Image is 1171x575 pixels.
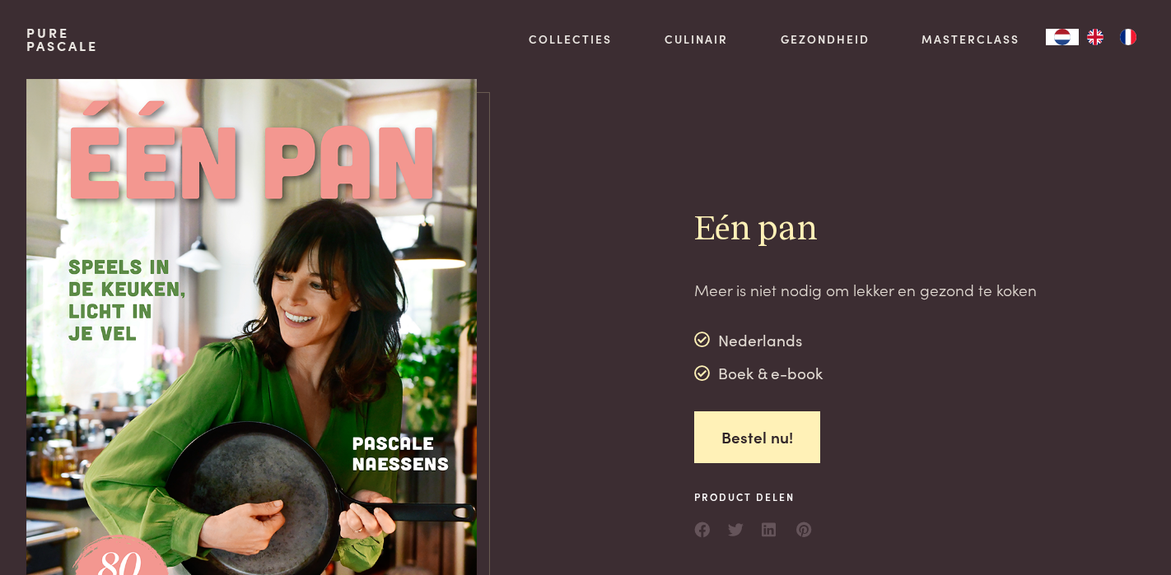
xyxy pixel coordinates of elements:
[694,361,823,386] div: Boek & e-book
[694,489,813,504] span: Product delen
[1079,29,1145,45] ul: Language list
[1046,29,1145,45] aside: Language selected: Nederlands
[1046,29,1079,45] div: Language
[694,411,820,463] a: Bestel nu!
[694,278,1037,302] p: Meer is niet nodig om lekker en gezond te koken
[1112,29,1145,45] a: FR
[781,30,870,48] a: Gezondheid
[694,208,1037,252] h2: Eén pan
[694,327,823,352] div: Nederlands
[921,30,1019,48] a: Masterclass
[529,30,612,48] a: Collecties
[1046,29,1079,45] a: NL
[665,30,728,48] a: Culinair
[26,26,98,53] a: PurePascale
[1079,29,1112,45] a: EN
